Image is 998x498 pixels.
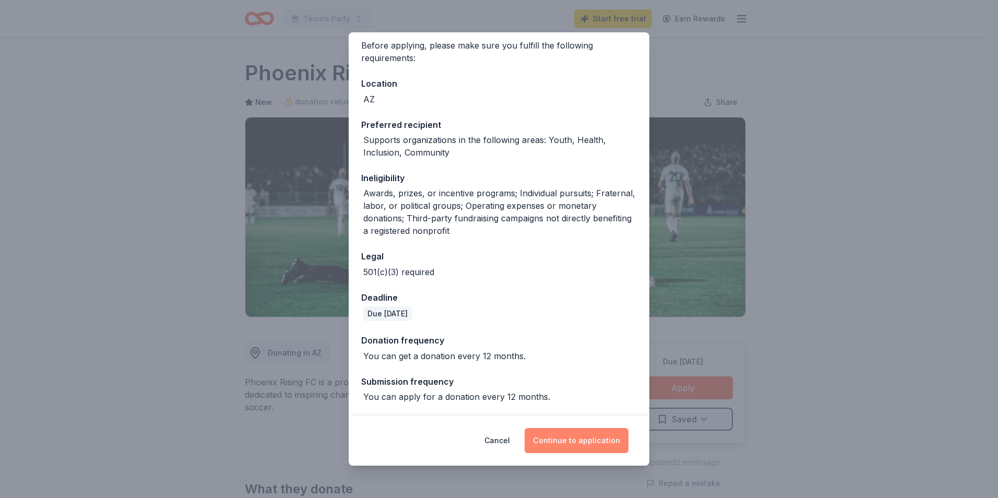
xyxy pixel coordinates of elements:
[361,250,637,263] div: Legal
[361,375,637,388] div: Submission frequency
[363,390,550,403] div: You can apply for a donation every 12 months.
[361,291,637,304] div: Deadline
[363,350,526,362] div: You can get a donation every 12 months.
[363,187,637,237] div: Awards, prizes, or incentive programs; Individual pursuits; Fraternal, labor, or political groups...
[361,118,637,132] div: Preferred recipient
[361,77,637,90] div: Location
[361,39,637,64] div: Before applying, please make sure you fulfill the following requirements:
[363,306,412,321] div: Due [DATE]
[361,334,637,347] div: Donation frequency
[361,171,637,185] div: Ineligibility
[363,93,375,105] div: AZ
[363,134,637,159] div: Supports organizations in the following areas: Youth, Health, Inclusion, Community
[363,266,434,278] div: 501(c)(3) required
[525,428,628,453] button: Continue to application
[484,428,510,453] button: Cancel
